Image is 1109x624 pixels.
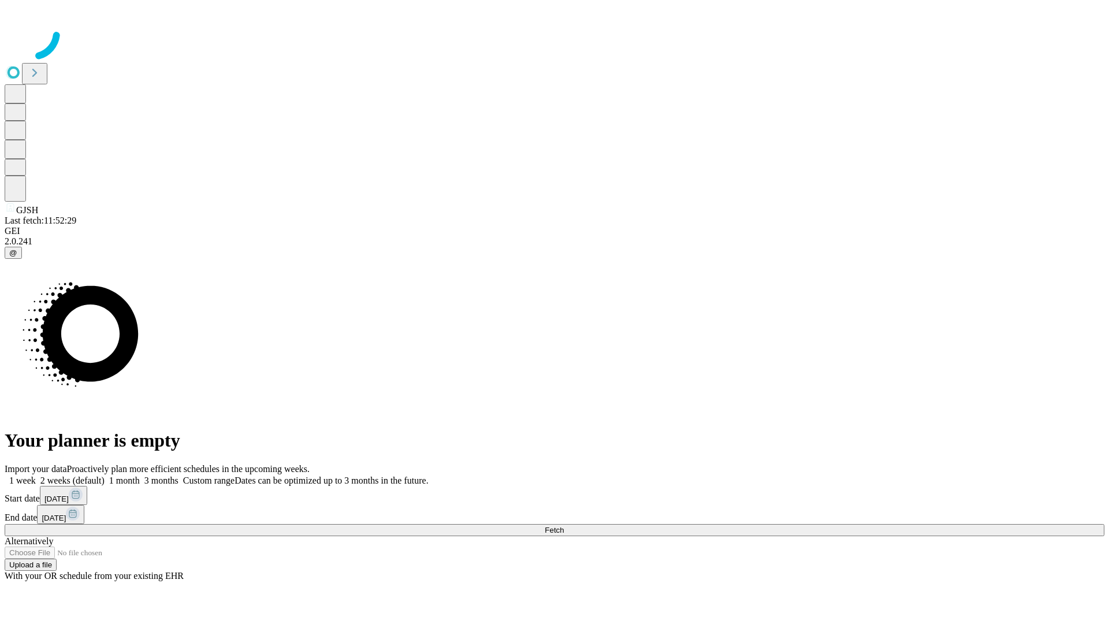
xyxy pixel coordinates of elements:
[235,476,428,485] span: Dates can be optimized up to 3 months in the future.
[5,536,53,546] span: Alternatively
[5,226,1104,236] div: GEI
[5,464,67,474] span: Import your data
[183,476,235,485] span: Custom range
[40,486,87,505] button: [DATE]
[42,514,66,522] span: [DATE]
[9,248,17,257] span: @
[5,559,57,571] button: Upload a file
[5,524,1104,536] button: Fetch
[5,247,22,259] button: @
[9,476,36,485] span: 1 week
[5,216,76,225] span: Last fetch: 11:52:29
[16,205,38,215] span: GJSH
[5,236,1104,247] div: 2.0.241
[67,464,310,474] span: Proactively plan more efficient schedules in the upcoming weeks.
[37,505,84,524] button: [DATE]
[545,526,564,534] span: Fetch
[5,486,1104,505] div: Start date
[5,571,184,581] span: With your OR schedule from your existing EHR
[144,476,178,485] span: 3 months
[40,476,105,485] span: 2 weeks (default)
[109,476,140,485] span: 1 month
[5,430,1104,451] h1: Your planner is empty
[44,495,69,503] span: [DATE]
[5,505,1104,524] div: End date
